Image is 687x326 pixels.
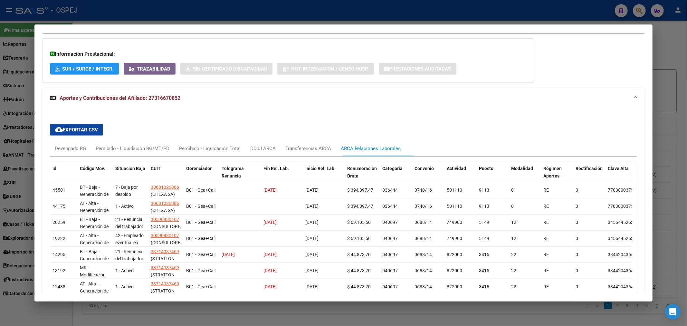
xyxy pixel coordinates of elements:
span: Convenio [415,166,434,171]
div: ARCA Relaciones Laborales [341,145,401,152]
span: AT - Alta - Generación de clave [80,281,109,301]
span: (CONSULTORES DE EMPRESAS SRL) [151,224,183,244]
span: 036444 [383,187,398,193]
span: [DATE] [305,220,319,225]
span: Gerenciador [186,166,212,171]
span: 036444 [383,204,398,209]
span: B01 - Gea+Call [186,236,215,241]
span: [DATE] [305,284,319,289]
datatable-header-cell: Situacion Baja [113,162,148,190]
span: [DATE] [305,204,319,209]
datatable-header-cell: Gerenciador [184,162,219,190]
span: 5149 [479,220,490,225]
span: 0688/14 [415,284,432,289]
datatable-header-cell: Clave Alta [606,162,670,190]
span: 22 [511,252,517,257]
span: Rectificación [576,166,603,171]
span: 33442043642850631050 [608,268,660,273]
span: (STRATTON NEA S.A.) [151,272,175,285]
span: [DATE] [263,284,277,289]
span: 040697 [383,284,398,289]
span: 1 - Activo [115,204,134,209]
span: 33442043642850631050 [608,252,660,257]
span: 77038003752390281851 [608,204,660,209]
datatable-header-cell: Régimen Aportes [541,162,573,190]
span: Telegrama Renuncia [222,166,244,178]
span: 33714037469 [151,265,179,270]
span: 040697 [383,220,398,225]
span: B01 - Gea+Call [186,204,215,209]
datatable-header-cell: Inicio Rel. Lab. [303,162,345,190]
span: 822000 [447,284,463,289]
span: 01 [511,204,517,209]
span: Exportar CSV [55,127,98,133]
datatable-header-cell: CUIT [148,162,184,190]
datatable-header-cell: Rectificación [573,162,606,190]
span: 0688/14 [415,220,432,225]
span: BT - Baja - Generación de Clave [80,185,109,205]
span: BT - Baja - Generación de Clave [80,217,109,237]
span: B01 - Gea+Call [186,220,215,225]
span: Código Mov. [80,166,105,171]
span: RE [544,236,549,241]
mat-icon: cloud_download [55,126,63,133]
span: 0 [576,220,578,225]
span: RE [544,252,549,257]
span: MR - Modificación de datos en la relación CUIT –CUIL [80,265,110,300]
span: [DATE] [305,187,319,193]
datatable-header-cell: Categoria [380,162,412,190]
span: [DATE] [222,252,235,257]
span: $ 69.105,50 [347,236,371,241]
span: 21 - Renuncia del trabajador / ART.240 - LCT / ART.64 Inc.a) L22248 y otras [115,217,143,259]
span: RE [544,268,549,273]
span: 1 - Activo [115,284,134,289]
span: 77038003752390281851 [608,187,660,193]
span: $ 44.873,70 [347,284,371,289]
span: 44175 [52,204,65,209]
span: CUIT [151,166,161,171]
span: B01 - Gea+Call [186,268,215,273]
span: RE [544,204,549,209]
span: 501110 [447,187,463,193]
span: 749900 [447,220,463,225]
button: Not. Internacion / Censo Hosp. [277,63,374,75]
span: 30590830107 [151,217,179,222]
span: 0 [576,284,578,289]
span: 30681026386 [151,201,179,206]
span: [DATE] [263,268,277,273]
span: 42 - Empleado eventual en [GEOGRAPHIC_DATA] (para uso de la ESE) mes completo [115,233,159,275]
span: Not. Internacion / Censo Hosp. [291,66,369,72]
span: 34564452621835287093 [608,236,660,241]
span: [DATE] [305,236,319,241]
span: 12 [511,236,517,241]
span: Modalidad [511,166,533,171]
span: [DATE] [263,252,277,257]
span: 040697 [383,236,398,241]
div: Percibido - Liquidación Total [179,145,241,152]
button: Exportar CSV [50,124,103,136]
datatable-header-cell: Puesto [477,162,509,190]
span: 0 [576,252,578,257]
span: 822000 [447,252,463,257]
datatable-header-cell: Modalidad [509,162,541,190]
span: Prestaciones Auditadas [389,66,451,72]
span: Régimen Aportes [544,166,562,178]
span: (CHEXA SA) [151,208,175,213]
span: 0740/16 [415,204,432,209]
span: $ 44.873,70 [347,268,371,273]
span: RE [544,284,549,289]
span: 21 - Renuncia del trabajador / ART.240 - LCT / ART.64 Inc.a) L22248 y otras [115,249,143,291]
span: 30681026386 [151,185,179,190]
span: RE [544,220,549,225]
span: BT - Baja - Generación de Clave [80,249,109,269]
span: 0 [576,236,578,241]
span: 14295 [52,252,65,257]
span: 749900 [447,236,463,241]
datatable-header-cell: Renumeracion Bruta [345,162,380,190]
span: B01 - Gea+Call [186,284,215,289]
span: (CONSULTORES DE EMPRESAS SRL) [151,240,183,260]
span: 0 [576,204,578,209]
span: 9113 [479,187,490,193]
span: 12 [511,220,517,225]
div: Open Intercom Messenger [665,304,681,320]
